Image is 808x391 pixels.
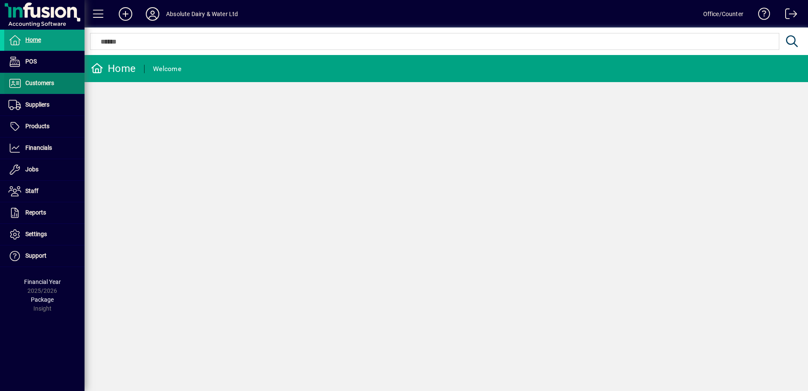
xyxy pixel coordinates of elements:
[4,202,85,223] a: Reports
[24,278,61,285] span: Financial Year
[31,296,54,303] span: Package
[166,7,238,21] div: Absolute Dairy & Water Ltd
[752,2,770,29] a: Knowledge Base
[153,62,181,76] div: Welcome
[4,51,85,72] a: POS
[25,36,41,43] span: Home
[25,209,46,216] span: Reports
[25,123,49,129] span: Products
[4,245,85,267] a: Support
[4,116,85,137] a: Products
[4,181,85,202] a: Staff
[25,101,49,108] span: Suppliers
[703,7,743,21] div: Office/Counter
[25,252,46,259] span: Support
[25,58,37,65] span: POS
[779,2,797,29] a: Logout
[25,231,47,237] span: Settings
[4,224,85,245] a: Settings
[4,138,85,159] a: Financials
[25,166,38,173] span: Jobs
[4,159,85,180] a: Jobs
[139,6,166,22] button: Profile
[91,62,136,75] div: Home
[4,94,85,116] a: Suppliers
[25,80,54,86] span: Customers
[4,73,85,94] a: Customers
[112,6,139,22] button: Add
[25,187,38,194] span: Staff
[25,144,52,151] span: Financials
